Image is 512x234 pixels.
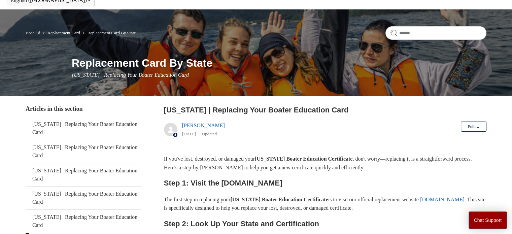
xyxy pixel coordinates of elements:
time: 05/22/2024, 11:03 [182,131,196,136]
a: [US_STATE] | Replacing Your Boater Education Card [26,117,141,140]
strong: [US_STATE] Boater Education Certificate [255,156,352,162]
a: [PERSON_NAME] [182,123,225,128]
span: [US_STATE] | Replacing Your Boater Education Card [72,72,189,78]
a: [US_STATE] | Replacing Your Boater Education Card [26,187,141,209]
p: The first step in replacing your is to visit our official replacement website: . This site is spe... [164,195,486,212]
a: Boat-Ed [26,30,40,35]
p: If you've lost, destroyed, or damaged your , don't worry—replacing it is a straightforward proces... [164,155,486,172]
a: Replacement Card [47,30,80,35]
a: Replacement Card By State [87,30,136,35]
li: Boat-Ed [26,30,41,35]
strong: [US_STATE] Boater Education Certificate [230,197,328,202]
a: [US_STATE] | Replacing Your Boater Education Card [26,140,141,163]
li: Replacement Card By State [81,30,136,35]
a: [US_STATE] | Replacing Your Boater Education Card [26,163,141,186]
h2: Step 1: Visit the [DOMAIN_NAME] [164,177,486,189]
a: [US_STATE] | Replacing Your Boater Education Card [26,210,141,233]
a: [DOMAIN_NAME] [420,197,465,202]
span: Articles in this section [26,105,82,112]
li: Updated [202,131,217,136]
li: Replacement Card [41,30,81,35]
h2: New Hampshire | Replacing Your Boater Education Card [164,104,486,115]
input: Search [385,26,486,40]
button: Chat Support [469,211,507,229]
h2: Step 2: Look Up Your State and Certification [164,218,486,230]
button: Follow Article [461,122,486,132]
h1: Replacement Card By State [72,55,486,71]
